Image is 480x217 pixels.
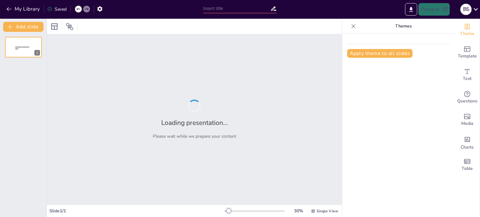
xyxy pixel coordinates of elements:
[3,22,43,32] button: Add slide
[49,208,225,214] div: Slide 1 / 1
[66,23,73,30] span: Position
[460,30,474,37] span: Theme
[161,118,228,127] h2: Loading presentation...
[455,109,480,131] div: Add images, graphics, shapes or video
[153,133,236,139] p: Please wait while we prepare your content
[5,4,42,14] button: My Library
[461,144,474,151] span: Charts
[405,3,417,16] button: Export to PowerPoint
[291,208,306,214] div: 30 %
[455,131,480,154] div: Add charts and graphs
[358,19,448,34] p: Themes
[34,50,40,56] div: 1
[47,6,67,12] div: Saved
[15,46,29,50] span: Sendsteps presentation editor
[457,98,477,105] span: Questions
[347,49,412,58] button: Apply theme to all slides
[461,120,473,127] span: Media
[203,4,270,13] input: Insert title
[463,75,472,82] span: Text
[455,154,480,176] div: Add a table
[455,64,480,86] div: Add text boxes
[49,22,59,32] div: Layout
[460,4,472,15] div: В Б
[5,37,42,57] div: 1
[455,19,480,41] div: Change the overall theme
[455,41,480,64] div: Add ready made slides
[458,53,477,60] span: Template
[455,86,480,109] div: Get real-time input from your audience
[462,165,473,172] span: Table
[418,3,450,16] button: Present
[460,3,472,16] button: В Б
[317,209,338,214] span: Single View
